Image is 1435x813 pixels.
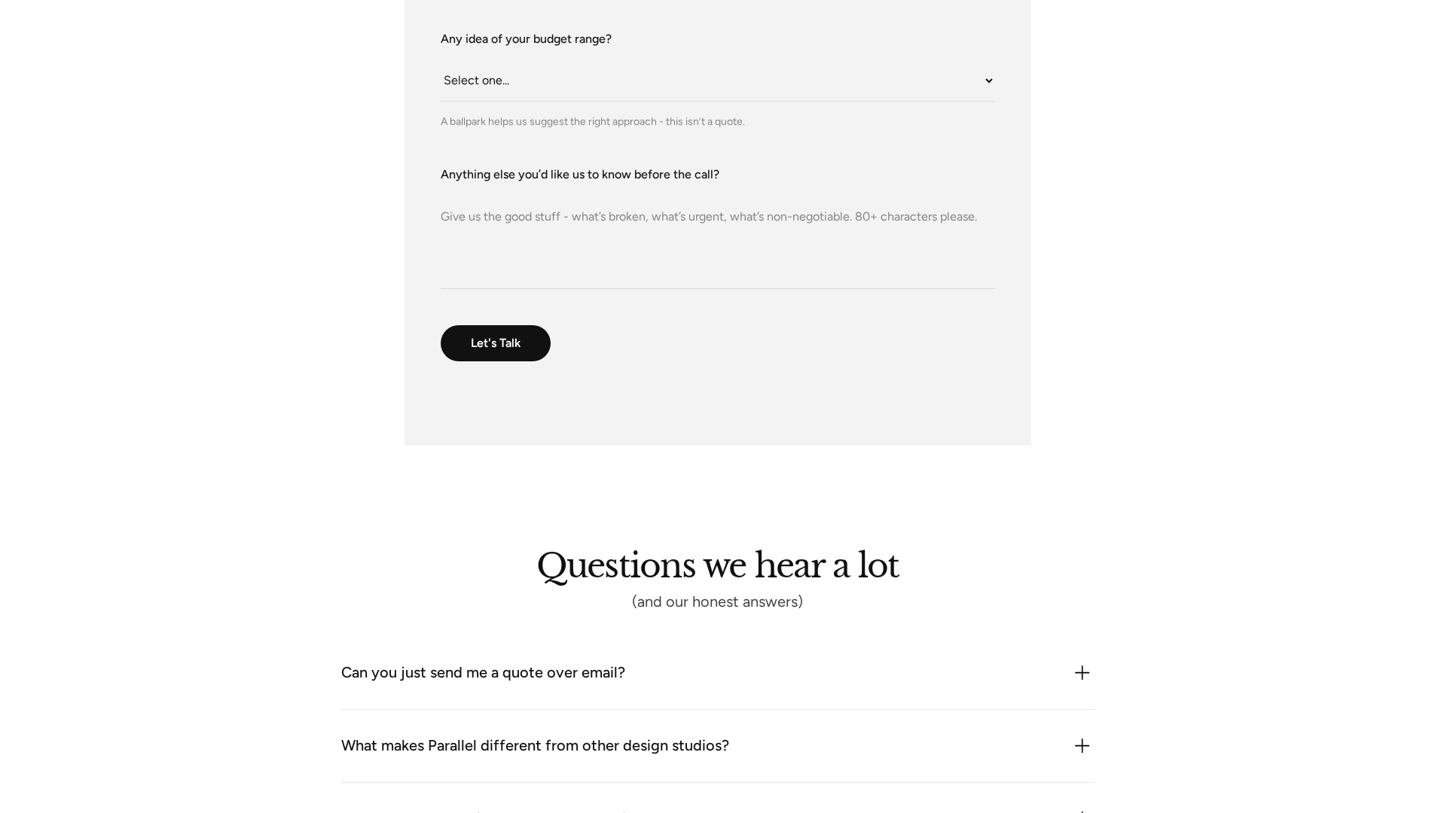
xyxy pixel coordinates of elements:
div: (and our honest answers) [536,595,899,606]
h2: Questions we hear a lot [536,554,899,587]
label: Anything else you’d like us to know before the call? [441,166,995,184]
div: What makes Parallel different from other design studios? [341,734,729,758]
label: Any idea of your budget range? [441,30,995,48]
div: A ballpark helps us suggest the right approach - this isn’t a quote. [441,114,995,129]
div: Can you just send me a quote over email? [341,661,625,685]
input: Let's Talk [441,325,551,361]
